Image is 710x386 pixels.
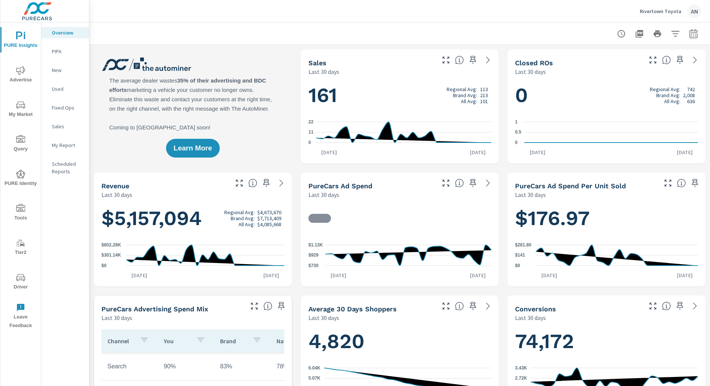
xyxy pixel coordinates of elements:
text: $730 [308,263,319,268]
text: $929 [308,252,319,258]
h1: $5,157,094 [101,206,284,231]
span: Advertise [3,66,39,84]
p: Last 30 days [515,313,546,322]
text: $1.13K [308,242,323,248]
p: 213 [480,92,488,98]
p: Fixed Ops [52,104,83,111]
p: PIPA [52,48,83,55]
span: Save this to your personalized report [674,54,686,66]
p: Last 30 days [101,313,132,322]
text: 2.72K [515,375,527,381]
p: [DATE] [316,149,342,156]
span: Leave Feedback [3,303,39,330]
span: Save this to your personalized report [689,177,701,189]
button: Make Fullscreen [647,300,659,312]
h5: PureCars Ad Spend [308,182,372,190]
p: Rivertown Toyota [640,8,681,15]
span: Save this to your personalized report [467,300,479,312]
p: $4,085,668 [257,221,281,227]
p: [DATE] [524,149,551,156]
p: $4,673,670 [257,209,281,215]
button: "Export Report to PDF" [632,26,647,41]
div: New [41,65,89,76]
span: PURE Insights [3,32,39,50]
p: 101 [480,98,488,104]
td: 90% [158,357,214,376]
span: Total cost of media for all PureCars channels for the selected dealership group over the selected... [455,179,464,188]
text: 22 [308,119,314,125]
p: Brand [220,337,246,345]
p: Sales [52,123,83,130]
p: Last 30 days [515,67,546,76]
p: New [52,66,83,74]
span: Number of vehicles sold by the dealership over the selected date range. [Source: This data is sou... [455,56,464,65]
h5: PureCars Advertising Spend Mix [101,305,208,313]
span: This table looks at how you compare to the amount of budget you spend per channel as opposed to y... [263,302,272,311]
span: Save this to your personalized report [275,300,287,312]
div: PIPA [41,46,89,57]
div: nav menu [0,23,41,333]
p: All Avg: [239,221,255,227]
a: See more details in report [482,300,494,312]
span: Learn More [174,145,212,152]
span: A rolling 30 day total of daily Shoppers on the dealership website, averaged over the selected da... [455,302,464,311]
button: Make Fullscreen [647,54,659,66]
p: My Report [52,141,83,149]
div: My Report [41,140,89,151]
h1: 4,820 [308,329,491,354]
p: 742 [687,86,695,92]
button: Learn More [166,139,219,158]
a: See more details in report [482,177,494,189]
span: Number of Repair Orders Closed by the selected dealership group over the selected time range. [So... [662,56,671,65]
text: $281.80 [515,242,532,248]
div: AN [687,5,701,18]
p: [DATE] [536,272,562,279]
p: [DATE] [672,149,698,156]
p: Scheduled Reports [52,160,83,175]
button: Make Fullscreen [662,177,674,189]
div: Fixed Ops [41,102,89,113]
p: Overview [52,29,83,36]
a: See more details in report [482,54,494,66]
button: Make Fullscreen [440,177,452,189]
span: Query [3,135,39,153]
button: Print Report [650,26,665,41]
p: Last 30 days [308,67,339,76]
p: Brand Avg: [231,215,255,221]
text: 3.43K [515,365,527,371]
span: My Market [3,101,39,119]
text: $0 [101,263,107,268]
text: $301.14K [101,253,121,258]
button: Make Fullscreen [440,300,452,312]
p: National [276,337,303,345]
h1: 0 [515,83,698,108]
text: 11 [308,130,314,135]
text: 1 [515,119,518,125]
h1: 161 [308,83,491,108]
span: The number of dealer-specified goals completed by a visitor. [Source: This data is provided by th... [662,302,671,311]
div: Scheduled Reports [41,158,89,177]
h1: 74,172 [515,328,698,354]
span: Save this to your personalized report [674,300,686,312]
text: 5.07K [308,376,320,381]
p: [DATE] [325,272,352,279]
span: Save this to your personalized report [260,177,272,189]
button: Apply Filters [668,26,683,41]
td: Search [101,357,158,376]
p: Last 30 days [308,313,339,322]
span: Tools [3,204,39,222]
p: Used [52,85,83,93]
text: 0 [308,140,311,145]
p: Channel [107,337,134,345]
p: You [164,337,190,345]
p: $7,713,409 [257,215,281,221]
p: Regional Avg: [224,209,255,215]
h5: PureCars Ad Spend Per Unit Sold [515,182,626,190]
text: $602.28K [101,242,121,248]
div: Overview [41,27,89,38]
p: 2,008 [683,92,695,98]
a: See more details in report [689,54,701,66]
button: Make Fullscreen [233,177,245,189]
h5: Average 30 Days Shoppers [308,305,397,313]
p: All Avg: [461,98,477,104]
